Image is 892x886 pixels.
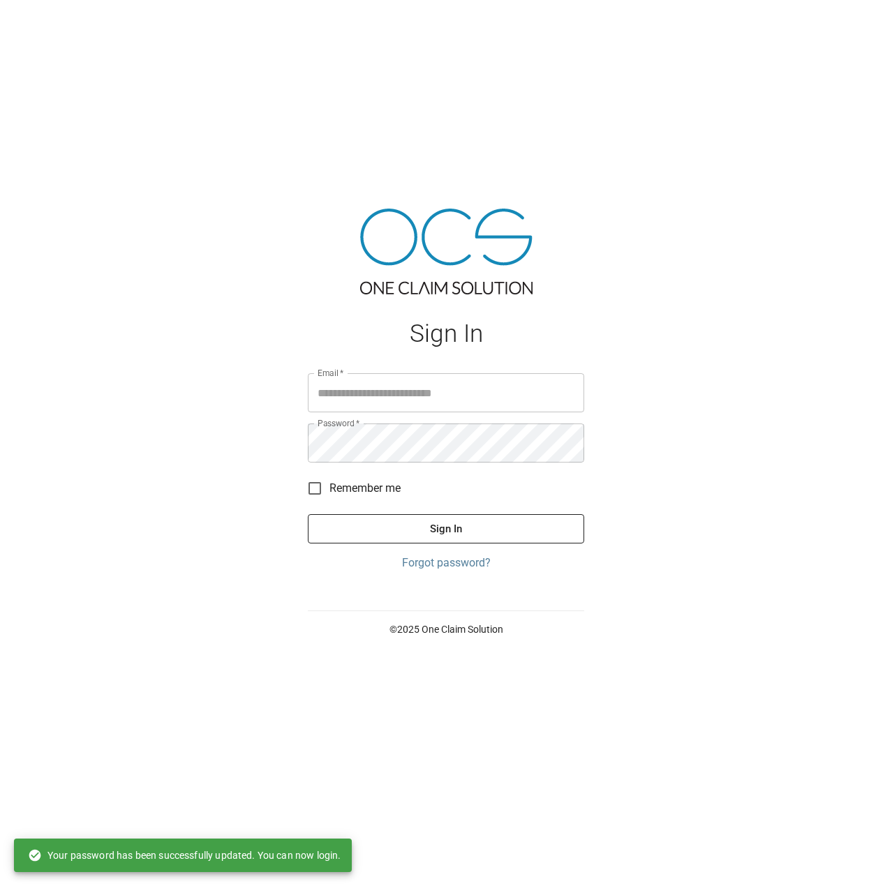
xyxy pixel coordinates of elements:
span: Remember me [329,480,401,497]
p: © 2025 One Claim Solution [308,622,584,636]
a: Forgot password? [308,555,584,571]
img: ocs-logo-tra.png [360,209,533,294]
label: Password [318,417,359,429]
h1: Sign In [308,320,584,348]
div: Your password has been successfully updated. You can now login. [28,843,341,868]
button: Sign In [308,514,584,543]
img: ocs-logo-white-transparent.png [17,8,73,36]
label: Email [318,367,344,379]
